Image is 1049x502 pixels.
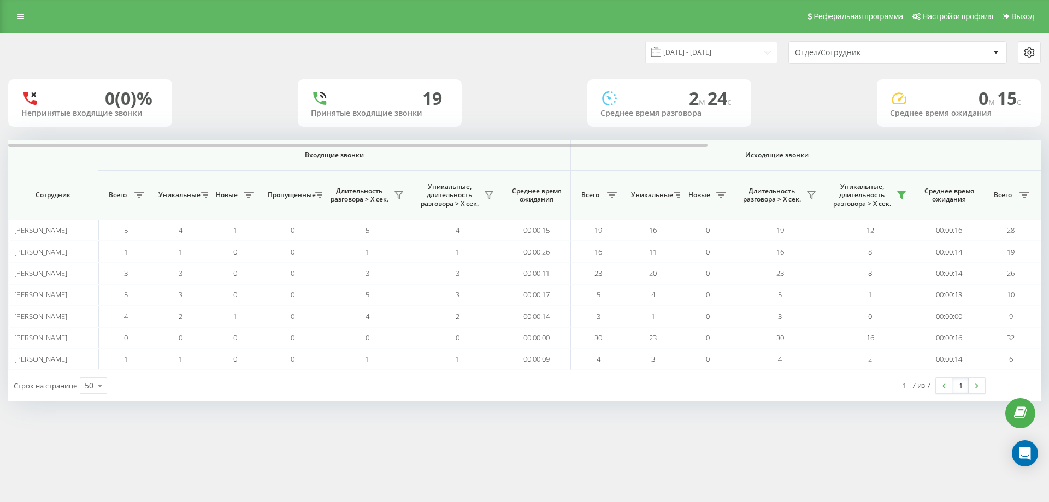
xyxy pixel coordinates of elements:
span: Среднее время ожидания [923,187,975,204]
span: 1 [456,247,459,257]
span: 0 [979,86,997,110]
span: Сотрудник [17,191,89,199]
span: 5 [124,290,128,299]
div: 50 [85,380,93,391]
td: 00:00:16 [915,327,983,349]
td: 00:00:14 [915,263,983,284]
span: 3 [456,290,459,299]
span: 0 [291,290,294,299]
span: 2 [868,354,872,364]
span: 12 [867,225,874,235]
span: 0 [706,311,710,321]
span: Всего [104,191,131,199]
span: 19 [776,225,784,235]
span: 0 [291,333,294,342]
span: 4 [366,311,369,321]
span: 3 [366,268,369,278]
td: 00:00:15 [503,220,571,241]
span: 2 [689,86,708,110]
span: Всего [989,191,1016,199]
span: 0 [291,354,294,364]
span: 1 [179,247,182,257]
span: Пропущенные [268,191,312,199]
td: 00:00:26 [503,241,571,262]
div: Непринятые входящие звонки [21,109,159,118]
span: Длительность разговора > Х сек. [740,187,803,204]
span: 0 [366,333,369,342]
span: 0 [706,290,710,299]
span: 3 [179,268,182,278]
span: [PERSON_NAME] [14,268,67,278]
span: Всего [576,191,604,199]
span: [PERSON_NAME] [14,290,67,299]
span: Настройки профиля [922,12,993,21]
span: 1 [366,354,369,364]
span: Новые [686,191,713,199]
span: 20 [649,268,657,278]
span: Новые [213,191,240,199]
span: [PERSON_NAME] [14,333,67,342]
span: 1 [124,354,128,364]
span: 0 [706,268,710,278]
span: Длительность разговора > Х сек. [328,187,391,204]
span: [PERSON_NAME] [14,311,67,321]
span: 28 [1007,225,1015,235]
span: Уникальные [158,191,198,199]
span: 1 [179,354,182,364]
span: 16 [649,225,657,235]
span: 16 [867,333,874,342]
span: 3 [456,268,459,278]
span: 2 [456,311,459,321]
span: 4 [179,225,182,235]
span: 0 [868,311,872,321]
span: 1 [233,311,237,321]
span: 0 [291,247,294,257]
span: Уникальные [631,191,670,199]
a: 1 [952,378,969,393]
td: 00:00:16 [915,220,983,241]
span: 19 [594,225,602,235]
td: 00:00:17 [503,284,571,305]
span: 23 [649,333,657,342]
span: Уникальные, длительность разговора > Х сек. [830,182,893,208]
td: 00:00:00 [915,305,983,327]
span: c [727,96,732,108]
td: 00:00:13 [915,284,983,305]
span: 3 [179,290,182,299]
span: 1 [651,311,655,321]
span: 3 [597,311,600,321]
span: Строк на странице [14,381,77,391]
div: 0 (0)% [105,88,152,109]
td: 00:00:09 [503,349,571,370]
div: 19 [422,88,442,109]
span: 0 [233,247,237,257]
span: 2 [179,311,182,321]
td: 00:00:14 [915,349,983,370]
td: 00:00:14 [503,305,571,327]
span: Уникальные, длительность разговора > Х сек. [418,182,481,208]
span: Выход [1011,12,1034,21]
span: 11 [649,247,657,257]
span: 1 [233,225,237,235]
span: 10 [1007,290,1015,299]
span: 4 [778,354,782,364]
span: 0 [233,354,237,364]
span: 5 [597,290,600,299]
span: 0 [706,247,710,257]
span: Среднее время ожидания [511,187,562,204]
span: 9 [1009,311,1013,321]
span: [PERSON_NAME] [14,247,67,257]
span: 4 [456,225,459,235]
span: 8 [868,247,872,257]
span: c [1017,96,1021,108]
span: Реферальная программа [814,12,903,21]
td: 00:00:11 [503,263,571,284]
td: 00:00:00 [503,327,571,349]
span: 1 [366,247,369,257]
span: 0 [291,225,294,235]
span: 4 [597,354,600,364]
span: 30 [776,333,784,342]
span: 3 [778,311,782,321]
span: 26 [1007,268,1015,278]
span: 5 [124,225,128,235]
